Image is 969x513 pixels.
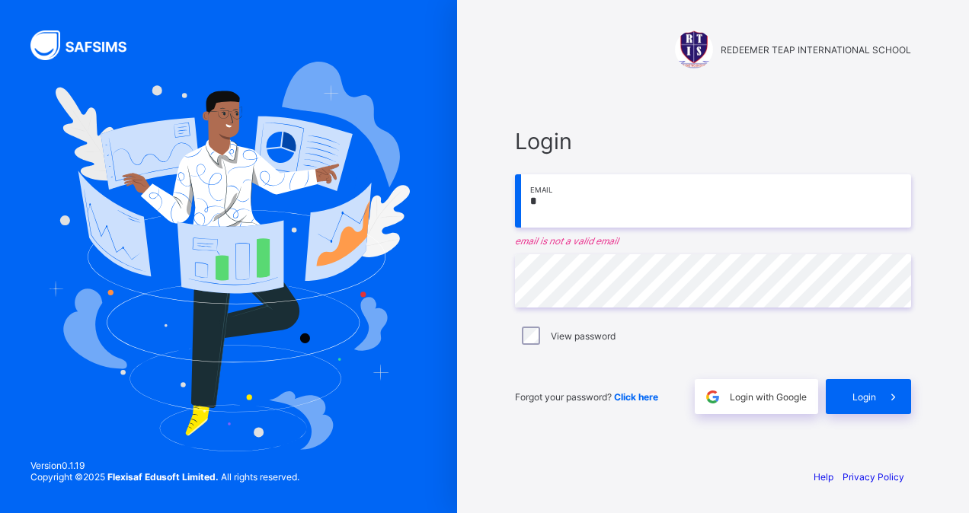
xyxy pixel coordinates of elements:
[814,471,833,483] a: Help
[614,391,658,403] a: Click here
[704,388,721,406] img: google.396cfc9801f0270233282035f929180a.svg
[47,62,410,451] img: Hero Image
[721,44,911,56] span: REDEEMER TEAP INTERNATIONAL SCHOOL
[551,330,616,342] label: View password
[30,30,145,60] img: SAFSIMS Logo
[852,391,876,403] span: Login
[515,128,911,155] span: Login
[730,391,807,403] span: Login with Google
[30,460,299,471] span: Version 0.1.19
[515,235,911,247] em: email is not a valid email
[843,471,904,483] a: Privacy Policy
[30,471,299,483] span: Copyright © 2025 All rights reserved.
[107,471,219,483] strong: Flexisaf Edusoft Limited.
[515,391,658,403] span: Forgot your password?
